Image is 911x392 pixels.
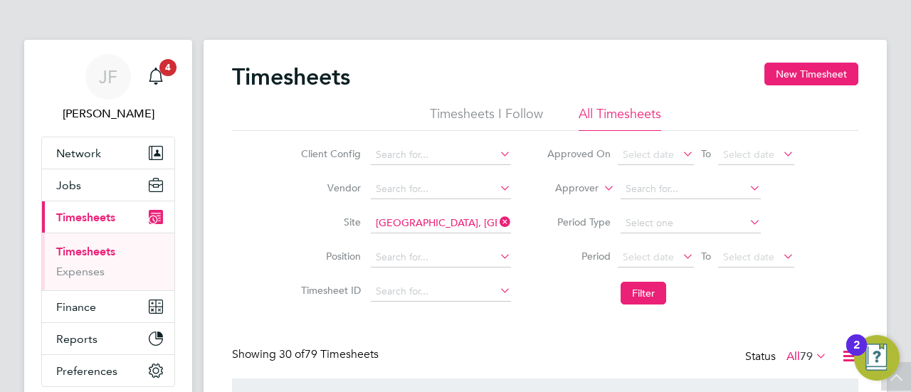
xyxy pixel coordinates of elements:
span: To [697,247,715,265]
div: 2 [853,345,860,364]
button: Network [42,137,174,169]
button: Finance [42,291,174,322]
label: Site [297,216,361,228]
button: Preferences [42,355,174,386]
li: Timesheets I Follow [430,105,543,131]
span: Select date [723,250,774,263]
button: Open Resource Center, 2 new notifications [854,335,900,381]
span: Reports [56,332,98,346]
input: Search for... [371,248,511,267]
input: Search for... [371,213,511,233]
span: JF [99,68,117,86]
span: Select date [623,250,674,263]
label: Approved On [547,147,611,160]
input: Search for... [621,179,761,199]
input: Search for... [371,145,511,165]
button: Reports [42,323,174,354]
label: Timesheet ID [297,284,361,297]
button: Jobs [42,169,174,201]
button: Filter [621,282,666,304]
div: Timesheets [42,233,174,290]
span: Jobs [56,179,81,192]
a: 4 [142,54,170,100]
span: Select date [723,148,774,161]
label: Period Type [547,216,611,228]
span: Preferences [56,364,117,378]
input: Search for... [371,179,511,199]
label: Client Config [297,147,361,160]
span: 30 of [279,347,305,361]
a: Timesheets [56,245,115,258]
span: Network [56,147,101,160]
label: All [786,349,827,364]
span: Jo Flockhart [41,105,175,122]
span: Finance [56,300,96,314]
a: JF[PERSON_NAME] [41,54,175,122]
li: All Timesheets [579,105,661,131]
label: Approver [535,181,599,196]
div: Showing [232,347,381,362]
label: Vendor [297,181,361,194]
span: Timesheets [56,211,115,224]
span: 79 Timesheets [279,347,379,361]
input: Search for... [371,282,511,302]
input: Select one [621,213,761,233]
a: Expenses [56,265,105,278]
button: Timesheets [42,201,174,233]
span: To [697,144,715,163]
label: Position [297,250,361,263]
h2: Timesheets [232,63,350,91]
div: Status [745,347,830,367]
label: Period [547,250,611,263]
button: New Timesheet [764,63,858,85]
span: Select date [623,148,674,161]
span: 4 [159,59,177,76]
span: 79 [800,349,813,364]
